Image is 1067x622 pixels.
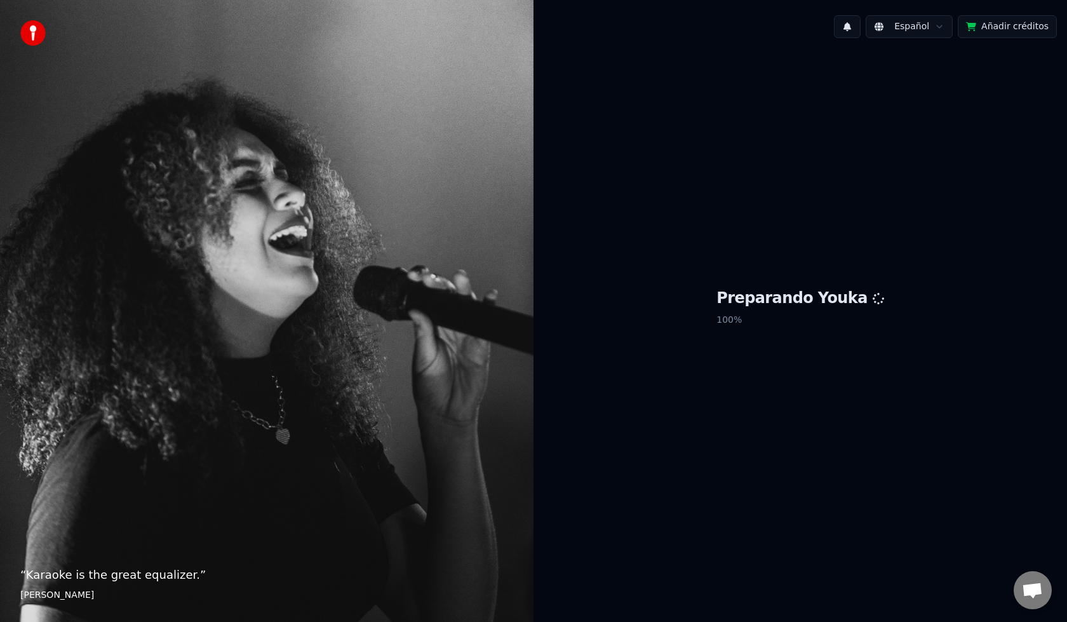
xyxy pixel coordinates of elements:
h1: Preparando Youka [716,288,884,309]
button: Añadir créditos [958,15,1057,38]
img: youka [20,20,46,46]
p: 100 % [716,309,884,332]
footer: [PERSON_NAME] [20,589,513,602]
a: Chat abierto [1014,571,1052,609]
p: “ Karaoke is the great equalizer. ” [20,566,513,584]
